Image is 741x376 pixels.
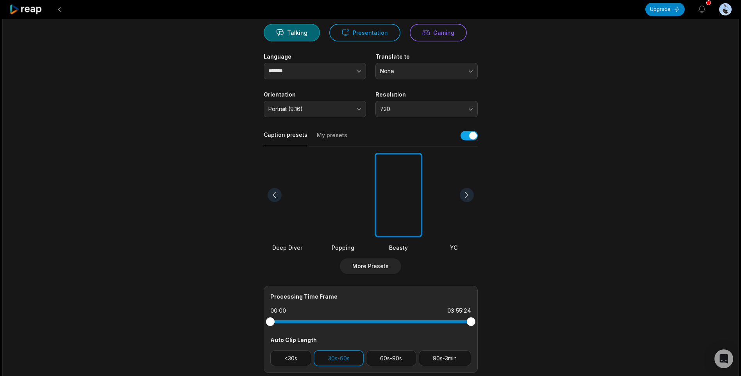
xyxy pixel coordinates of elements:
[366,350,416,366] button: 60s-90s
[270,336,471,344] div: Auto Clip Length
[375,101,478,117] button: 720
[270,292,471,301] div: Processing Time Frame
[340,258,401,274] button: More Presets
[645,3,685,16] button: Upgrade
[270,350,312,366] button: <30s
[447,307,471,315] div: 03:55:24
[419,350,471,366] button: 90s-3min
[375,53,478,60] label: Translate to
[268,106,350,113] span: Portrait (9:16)
[264,24,320,41] button: Talking
[375,91,478,98] label: Resolution
[380,106,462,113] span: 720
[329,24,400,41] button: Presentation
[264,244,311,252] div: Deep Diver
[430,244,478,252] div: YC
[714,349,733,368] div: Open Intercom Messenger
[317,131,347,146] button: My presets
[375,244,422,252] div: Beasty
[319,244,367,252] div: Popping
[380,68,462,75] span: None
[264,131,307,146] button: Caption presets
[314,350,364,366] button: 30s-60s
[264,101,366,117] button: Portrait (9:16)
[264,91,366,98] label: Orientation
[410,24,467,41] button: Gaming
[375,63,478,79] button: None
[264,53,366,60] label: Language
[270,307,286,315] div: 00:00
